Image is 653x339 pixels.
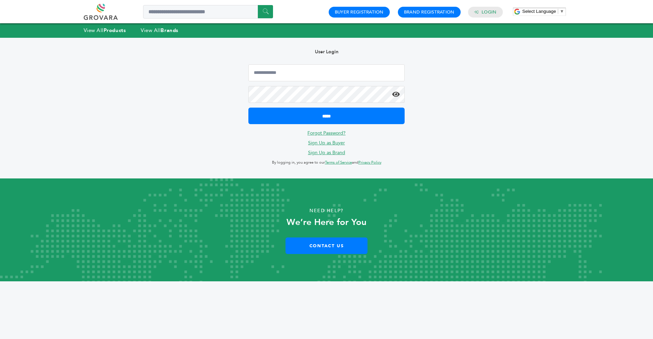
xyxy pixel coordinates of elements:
[315,49,338,55] b: User Login
[325,160,352,165] a: Terms of Service
[143,5,273,19] input: Search a product or brand...
[248,86,405,103] input: Password
[522,9,556,14] span: Select Language
[161,27,178,34] strong: Brands
[285,237,368,254] a: Contact Us
[104,27,126,34] strong: Products
[248,64,405,81] input: Email Address
[33,206,621,216] p: Need Help?
[308,149,345,156] a: Sign Up as Brand
[287,216,366,228] strong: We’re Here for You
[84,27,126,34] a: View AllProducts
[308,140,345,146] a: Sign Up as Buyer
[141,27,179,34] a: View AllBrands
[307,130,346,136] a: Forgot Password?
[358,160,381,165] a: Privacy Policy
[335,9,384,15] a: Buyer Registration
[248,159,405,167] p: By logging in, you agree to our and
[482,9,496,15] a: Login
[560,9,564,14] span: ▼
[522,9,564,14] a: Select Language​
[404,9,455,15] a: Brand Registration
